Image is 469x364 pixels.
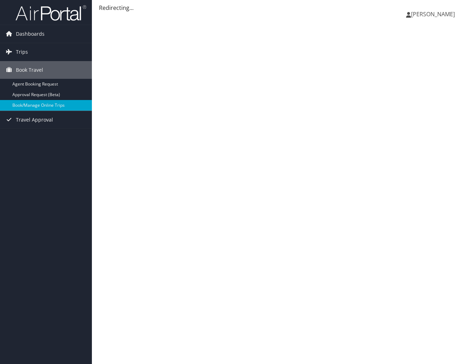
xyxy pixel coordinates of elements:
[16,61,43,79] span: Book Travel
[16,5,86,21] img: airportal-logo.png
[16,25,45,43] span: Dashboards
[99,4,462,12] div: Redirecting...
[16,111,53,129] span: Travel Approval
[411,10,455,18] span: [PERSON_NAME]
[16,43,28,61] span: Trips
[406,4,462,25] a: [PERSON_NAME]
